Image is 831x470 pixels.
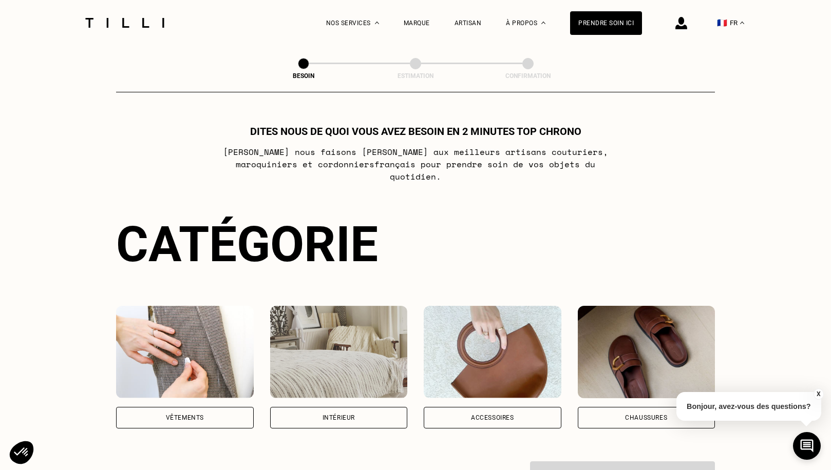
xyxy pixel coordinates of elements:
img: Chaussures [578,306,715,398]
p: [PERSON_NAME] nous faisons [PERSON_NAME] aux meilleurs artisans couturiers , maroquiniers et cord... [212,146,619,183]
img: Menu déroulant [375,22,379,24]
div: Besoin [252,72,355,80]
a: Marque [404,19,430,27]
p: Bonjour, avez-vous des questions? [676,392,821,421]
h1: Dites nous de quoi vous avez besoin en 2 minutes top chrono [250,125,581,138]
a: Prendre soin ici [570,11,642,35]
img: menu déroulant [740,22,744,24]
img: Vêtements [116,306,254,398]
img: Menu déroulant à propos [541,22,545,24]
img: Logo du service de couturière Tilli [82,18,168,28]
img: Intérieur [270,306,408,398]
a: Artisan [455,19,482,27]
img: icône connexion [675,17,687,29]
div: Accessoires [471,415,514,421]
div: Intérieur [323,415,355,421]
div: Vêtements [166,415,204,421]
div: Chaussures [625,415,667,421]
div: Catégorie [116,216,715,273]
button: X [813,388,823,400]
div: Confirmation [477,72,579,80]
div: Estimation [364,72,467,80]
img: Accessoires [424,306,561,398]
span: 🇫🇷 [717,18,727,28]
